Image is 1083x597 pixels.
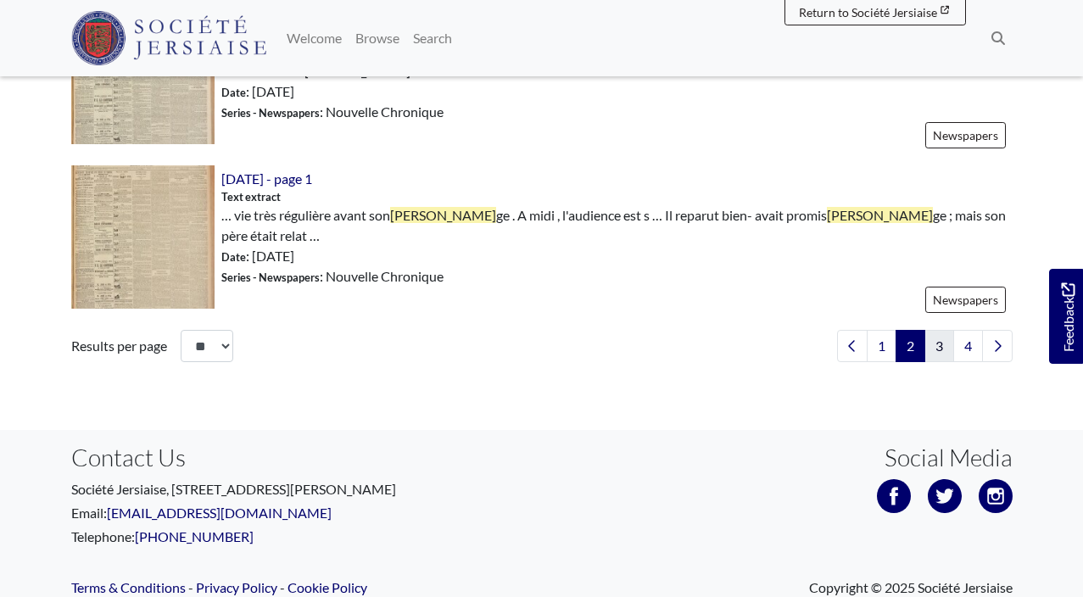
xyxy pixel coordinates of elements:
[349,21,406,55] a: Browse
[221,106,320,120] span: Series - Newspapers
[1049,269,1083,364] a: Would you like to provide feedback?
[221,170,312,187] a: [DATE] - page 1
[287,579,367,595] a: Cookie Policy
[196,579,277,595] a: Privacy Policy
[280,21,349,55] a: Welcome
[982,330,1013,362] a: Next page
[221,250,246,264] span: Date
[830,330,1013,362] nav: pagination
[867,330,896,362] a: Goto page 1
[71,165,215,309] img: 9th June 1886 - page 1
[924,330,954,362] a: Goto page 3
[71,503,529,523] p: Email:
[896,330,925,362] span: Goto page 2
[953,330,983,362] a: Goto page 4
[925,287,1006,313] a: Newspapers
[221,246,294,266] span: : [DATE]
[1058,282,1078,351] span: Feedback
[71,7,267,70] a: Société Jersiaise logo
[221,81,294,102] span: : [DATE]
[925,122,1006,148] a: Newspapers
[135,528,254,544] a: [PHONE_NUMBER]
[71,527,529,547] p: Telephone:
[71,336,167,356] label: Results per page
[71,579,186,595] a: Terms & Conditions
[221,266,444,287] span: : Nouvelle Chronique
[71,444,529,472] h3: Contact Us
[885,444,1013,472] h3: Social Media
[827,207,933,223] span: [PERSON_NAME]
[221,86,246,99] span: Date
[71,11,267,65] img: Société Jersiaise
[837,330,868,362] a: Previous page
[406,21,459,55] a: Search
[107,505,332,521] a: [EMAIL_ADDRESS][DOMAIN_NAME]
[221,205,1013,246] span: … vie très régulière avant son ge . A midi , l'audience est s … Il reparut bien- avait promis ge ...
[799,5,937,20] span: Return to Société Jersiaise
[71,479,529,499] p: Société Jersiaise, [STREET_ADDRESS][PERSON_NAME]
[221,271,320,284] span: Series - Newspapers
[221,102,444,122] span: : Nouvelle Chronique
[390,207,496,223] span: [PERSON_NAME]
[221,189,281,205] span: Text extract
